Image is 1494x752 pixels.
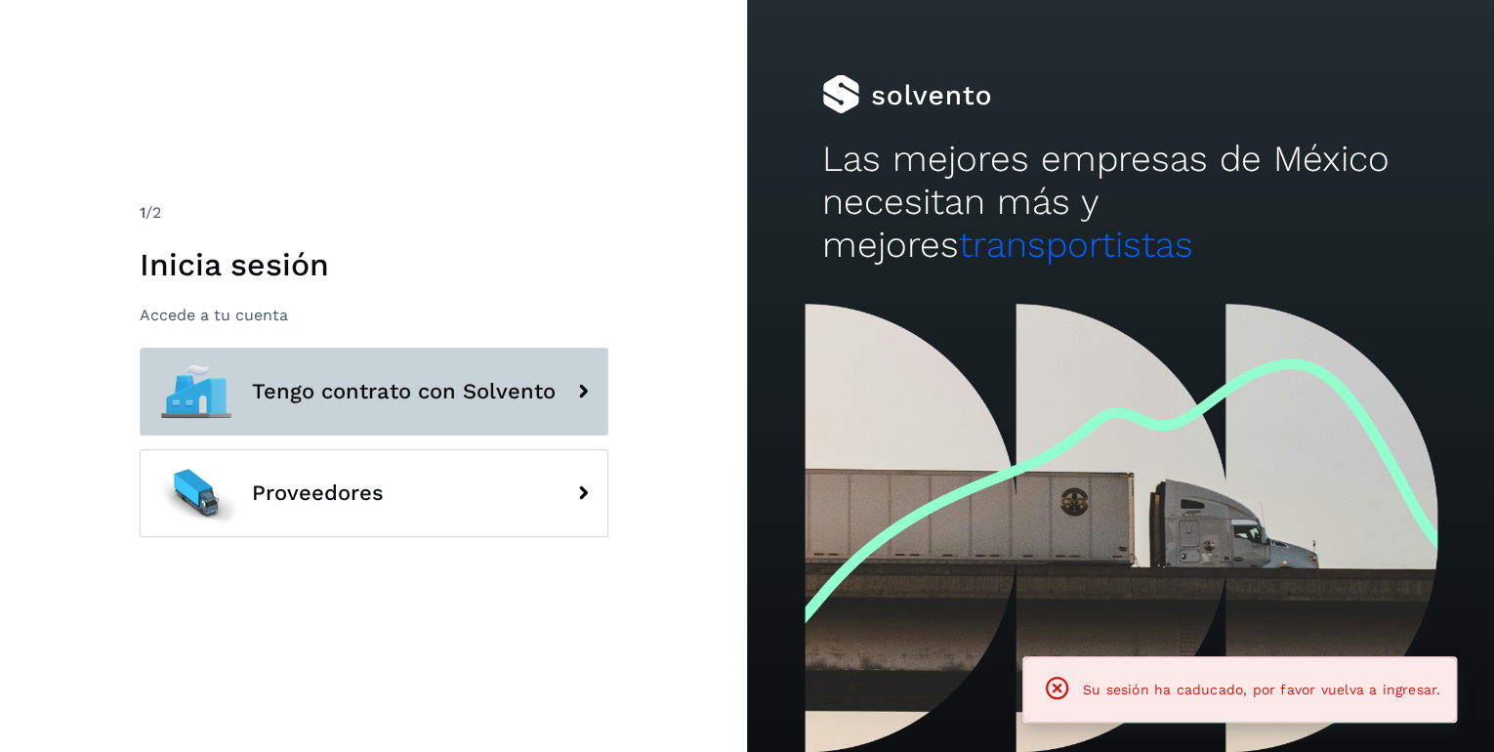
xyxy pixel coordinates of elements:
span: Proveedores [252,481,384,505]
h1: Inicia sesión [140,246,608,283]
span: Tengo contrato con Solvento [252,380,556,403]
div: /2 [140,201,608,225]
span: transportistas [959,224,1193,266]
button: Proveedores [140,449,608,537]
span: 1 [140,203,145,222]
button: Tengo contrato con Solvento [140,348,608,436]
p: Accede a tu cuenta [140,306,608,324]
span: Su sesión ha caducado, por favor vuelva a ingresar. [1083,682,1440,697]
h2: Las mejores empresas de México necesitan más y mejores [822,138,1420,268]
